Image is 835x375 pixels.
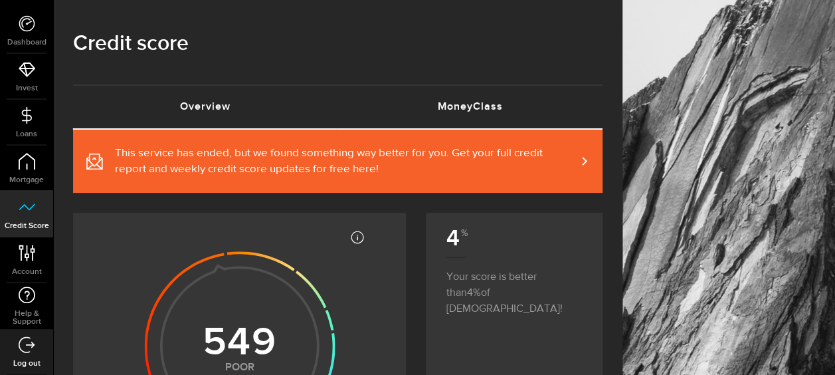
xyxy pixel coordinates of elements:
p: Your score is better than of [DEMOGRAPHIC_DATA]! [446,257,583,317]
a: This service has ended, but we found something way better for you. Get your full credit report an... [73,130,603,193]
h1: Credit score [73,27,603,61]
ul: Tabs Navigation [73,84,603,130]
b: 4 [446,225,466,252]
button: Open LiveChat chat widget [11,5,50,45]
span: This service has ended, but we found something way better for you. Get your full credit report an... [115,146,576,178]
span: 4 [466,288,480,299]
a: MoneyClass [338,86,603,128]
a: Overview [73,86,338,128]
